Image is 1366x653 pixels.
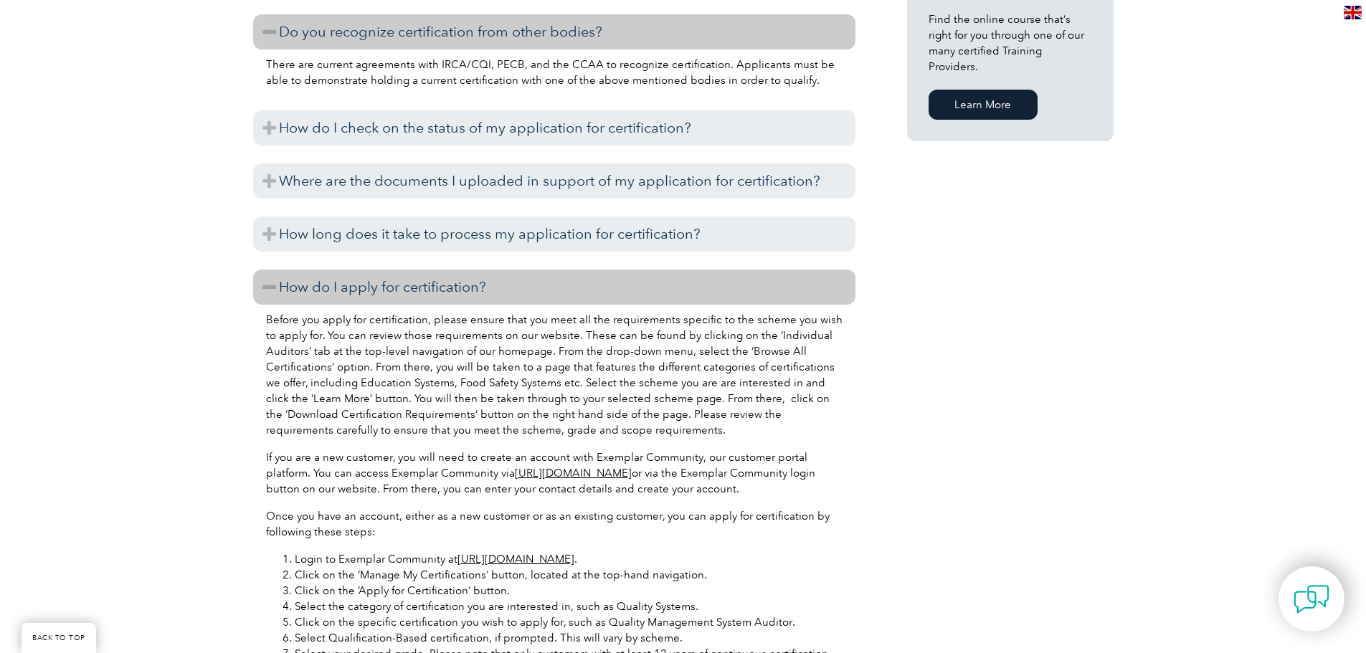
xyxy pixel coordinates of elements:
h3: How do I apply for certification? [253,270,855,305]
li: Click on the ‘Apply for Certification’ button. [295,583,843,599]
p: Once you have an account, either as a new customer or as an existing customer, you can apply for ... [266,508,843,540]
li: Login to Exemplar Community at . [295,551,843,567]
a: BACK TO TOP [22,623,96,653]
li: Click on the ‘Manage My Certifications’ button, located at the top-hand navigation. [295,567,843,583]
img: contact-chat.png [1294,581,1329,617]
a: Learn More [929,90,1038,120]
li: Click on the specific certification you wish to apply for, such as Quality Management System Audi... [295,614,843,630]
h3: How long does it take to process my application for certification? [253,216,855,252]
a: [URL][DOMAIN_NAME] [515,467,632,480]
h3: Do you recognize certification from other bodies? [253,14,855,49]
a: [URL][DOMAIN_NAME] [457,553,574,566]
h3: How do I check on the status of my application for certification? [253,110,855,146]
p: There are current agreements with IRCA/CQI, PECB, and the CCAA to recognize certification. Applic... [266,57,843,88]
p: Before you apply for certification, please ensure that you meet all the requirements specific to ... [266,312,843,438]
p: If you are a new customer, you will need to create an account with Exemplar Community, our custom... [266,449,843,497]
h3: Where are the documents I uploaded in support of my application for certification? [253,163,855,199]
li: Select Qualification-Based certification, if prompted. This will vary by scheme. [295,630,843,646]
li: Select the category of certification you are interested in, such as Quality Systems. [295,599,843,614]
img: en [1344,6,1362,19]
p: Find the online course that’s right for you through one of our many certified Training Providers. [929,11,1092,75]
